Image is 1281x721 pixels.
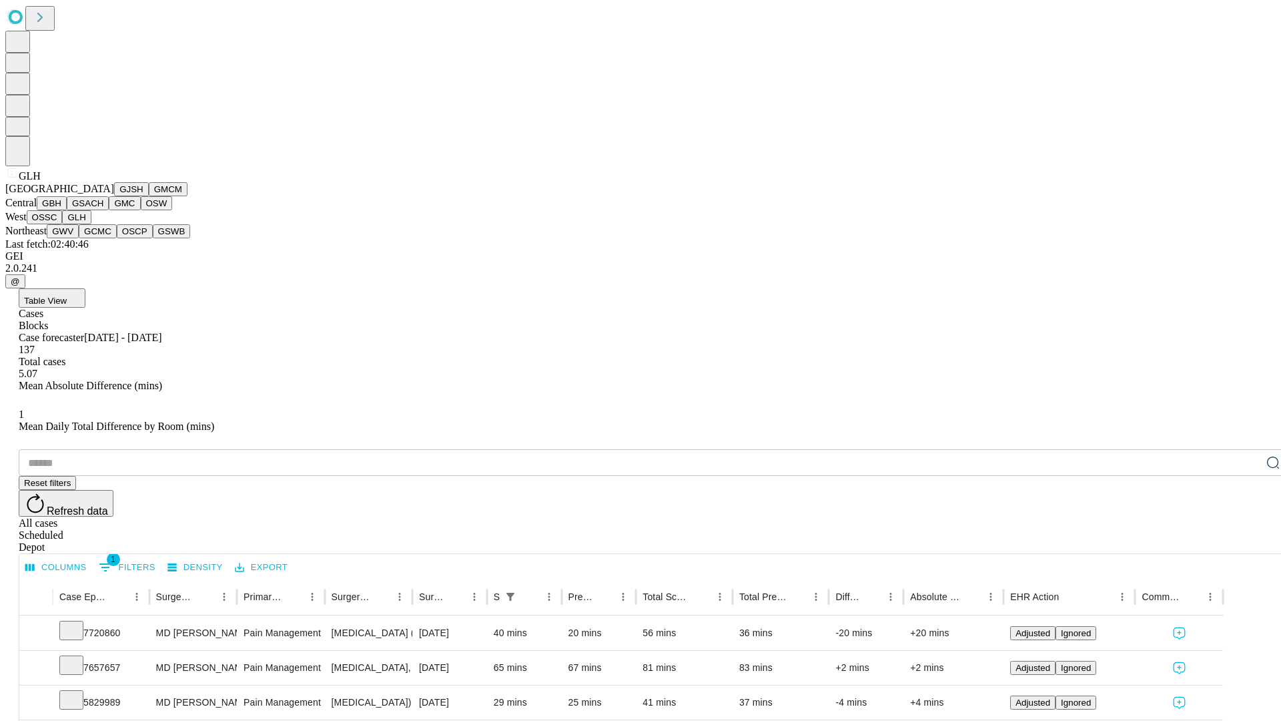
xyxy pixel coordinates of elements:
button: GWV [47,224,79,238]
button: Menu [711,587,729,606]
span: Ignored [1061,698,1091,708]
div: 40 mins [494,616,555,650]
button: Sort [196,587,215,606]
div: Pain Management [244,651,318,685]
button: OSSC [27,210,63,224]
span: Case forecaster [19,332,84,343]
button: OSCP [117,224,153,238]
div: MD [PERSON_NAME] Md [156,616,230,650]
button: GJSH [114,182,149,196]
span: Ignored [1061,628,1091,638]
button: Menu [215,587,234,606]
button: Ignored [1055,696,1096,710]
button: Menu [127,587,146,606]
div: Comments [1142,591,1180,602]
button: Reset filters [19,476,76,490]
button: GMC [109,196,140,210]
span: Total cases [19,356,65,367]
span: GLH [19,170,41,182]
div: 36 mins [739,616,823,650]
span: Ignored [1061,663,1091,673]
div: Surgery Name [332,591,370,602]
div: MD [PERSON_NAME] Md [156,651,230,685]
span: Northeast [5,225,47,236]
div: Primary Service [244,591,282,602]
div: [DATE] [419,651,480,685]
div: MD [PERSON_NAME] Md [156,686,230,720]
span: 1 [107,553,120,566]
div: 56 mins [643,616,726,650]
button: Adjusted [1010,661,1055,675]
div: +4 mins [910,686,997,720]
div: 41 mins [643,686,726,720]
div: 37 mins [739,686,823,720]
button: OSW [141,196,173,210]
div: Surgery Date [419,591,445,602]
div: 29 mins [494,686,555,720]
button: Menu [881,587,900,606]
div: Total Scheduled Duration [643,591,691,602]
span: Reset filters [24,478,71,488]
button: Show filters [95,557,159,578]
button: Sort [446,587,465,606]
span: Mean Daily Total Difference by Room (mins) [19,421,214,432]
button: Sort [963,587,981,606]
span: Refresh data [47,505,108,517]
div: +20 mins [910,616,997,650]
button: Adjusted [1010,696,1055,710]
button: Sort [1060,587,1079,606]
button: Sort [863,587,881,606]
button: Menu [540,587,558,606]
div: 81 mins [643,651,726,685]
div: 5829989 [59,686,143,720]
button: Sort [595,587,614,606]
div: 7720860 [59,616,143,650]
button: Sort [788,587,807,606]
button: Expand [26,622,46,646]
div: +2 mins [835,651,897,685]
div: -4 mins [835,686,897,720]
button: GBH [37,196,67,210]
div: Total Predicted Duration [739,591,787,602]
div: 83 mins [739,651,823,685]
button: Menu [465,587,484,606]
button: GCMC [79,224,117,238]
button: Sort [284,587,303,606]
div: Pain Management [244,616,318,650]
button: Density [164,557,226,578]
span: 137 [19,344,35,355]
span: Central [5,197,37,208]
button: GSACH [67,196,109,210]
span: [GEOGRAPHIC_DATA] [5,183,114,194]
div: [MEDICAL_DATA], FLEXIBLE; WITH [MEDICAL_DATA] [332,651,406,685]
span: Adjusted [1015,698,1050,708]
span: [DATE] - [DATE] [84,332,161,343]
span: West [5,211,27,222]
div: Predicted In Room Duration [568,591,594,602]
button: Menu [303,587,322,606]
div: +2 mins [910,651,997,685]
div: 67 mins [568,651,630,685]
div: Pain Management [244,686,318,720]
div: Absolute Difference [910,591,961,602]
div: Difference [835,591,861,602]
div: [MEDICAL_DATA] (EGD), FLEXIBLE, TRANSORAL, DIAGNOSTIC [332,616,406,650]
div: 1 active filter [501,587,520,606]
button: Menu [1113,587,1132,606]
button: Sort [521,587,540,606]
span: Adjusted [1015,663,1050,673]
button: Menu [614,587,632,606]
div: -20 mins [835,616,897,650]
div: 25 mins [568,686,630,720]
button: Sort [109,587,127,606]
div: [DATE] [419,686,480,720]
div: GEI [5,250,1276,262]
div: 20 mins [568,616,630,650]
button: Export [232,557,291,578]
button: Show filters [501,587,520,606]
div: 2.0.241 [5,262,1276,274]
button: Ignored [1055,626,1096,640]
span: 1 [19,409,24,420]
button: GMCM [149,182,187,196]
button: Select columns [22,557,90,578]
